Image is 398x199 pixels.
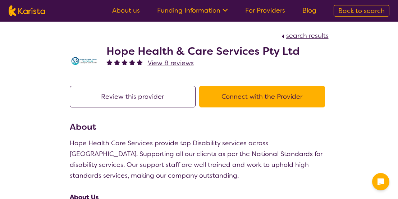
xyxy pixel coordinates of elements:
img: ts6kn0scflc8jqbskg2q.jpg [70,47,99,75]
h3: About [70,120,329,133]
p: Hope Health Care Services provide top Disability services across [GEOGRAPHIC_DATA]. Supporting al... [70,138,329,181]
img: fullstar [114,59,120,65]
button: Review this provider [70,86,196,107]
a: Review this provider [70,92,199,101]
img: fullstar [122,59,128,65]
img: fullstar [129,59,135,65]
span: View 8 reviews [148,59,194,67]
a: Blog [302,6,316,15]
a: Back to search [334,5,389,17]
a: Connect with the Provider [199,92,329,101]
a: Funding Information [157,6,228,15]
button: Connect with the Provider [199,86,325,107]
a: View 8 reviews [148,58,194,68]
img: fullstar [106,59,113,65]
span: search results [286,31,329,40]
img: fullstar [137,59,143,65]
span: Back to search [338,6,385,15]
a: For Providers [245,6,285,15]
img: Karista logo [9,5,45,16]
a: search results [280,31,329,40]
h2: Hope Health & Care Services Pty Ltd [106,45,300,58]
a: About us [112,6,140,15]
